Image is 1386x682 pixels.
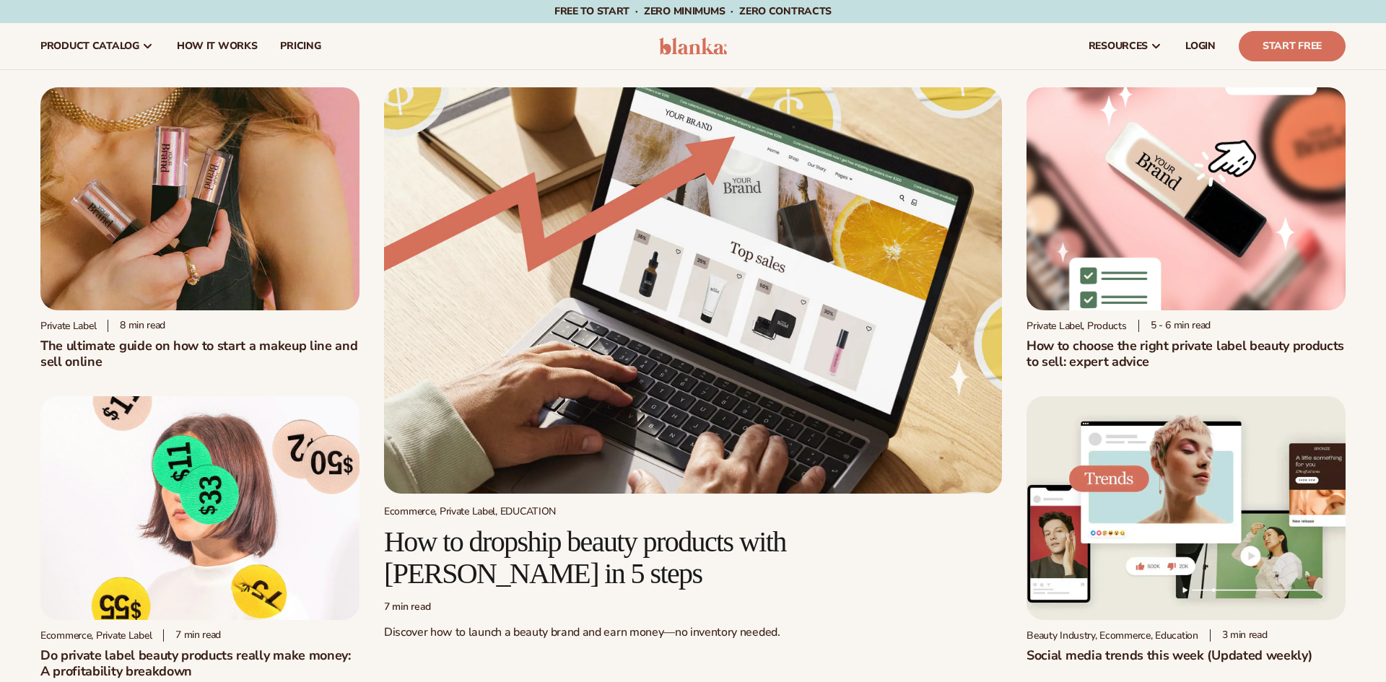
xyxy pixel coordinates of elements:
a: Growing money with ecommerce Ecommerce, Private Label, EDUCATION How to dropship beauty products ... [384,87,1002,651]
div: Private Label, Products [1027,320,1127,332]
img: Growing money with ecommerce [384,87,1002,494]
div: 3 min read [1210,629,1268,642]
div: Beauty Industry, Ecommerce, Education [1027,629,1198,642]
span: product catalog [40,40,139,52]
h2: How to dropship beauty products with [PERSON_NAME] in 5 steps [384,526,1002,590]
img: Profitability of private label company [40,396,359,619]
div: Private label [40,320,96,332]
span: Free to start · ZERO minimums · ZERO contracts [554,4,832,18]
a: Start Free [1239,31,1346,61]
img: Private Label Beauty Products Click [1027,87,1346,310]
a: LOGIN [1174,23,1227,69]
img: Person holding branded make up with a solid pink background [40,87,359,310]
a: pricing [269,23,332,69]
div: 8 min read [108,320,165,332]
img: Social media trends this week (Updated weekly) [1027,396,1346,619]
p: Discover how to launch a beauty brand and earn money—no inventory needed. [384,625,1002,640]
div: 5 - 6 min read [1138,320,1211,332]
h2: How to choose the right private label beauty products to sell: expert advice [1027,338,1346,370]
div: Ecommerce, Private Label [40,629,152,642]
a: Person holding branded make up with a solid pink background Private label 8 min readThe ultimate ... [40,87,359,370]
a: How It Works [165,23,269,69]
span: resources [1089,40,1148,52]
a: product catalog [29,23,165,69]
h1: The ultimate guide on how to start a makeup line and sell online [40,338,359,370]
a: Private Label Beauty Products Click Private Label, Products 5 - 6 min readHow to choose the right... [1027,87,1346,370]
h2: Do private label beauty products really make money: A profitability breakdown [40,647,359,679]
span: LOGIN [1185,40,1216,52]
a: Profitability of private label company Ecommerce, Private Label 7 min readDo private label beauty... [40,396,359,678]
a: resources [1077,23,1174,69]
div: 7 min read [384,601,1002,613]
a: Social media trends this week (Updated weekly) Beauty Industry, Ecommerce, Education 3 min readSo... [1027,396,1346,663]
div: 7 min read [163,629,221,642]
div: Ecommerce, Private Label, EDUCATION [384,505,1002,517]
img: logo [659,38,728,55]
h2: Social media trends this week (Updated weekly) [1027,647,1346,663]
span: pricing [280,40,321,52]
span: How It Works [177,40,258,52]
